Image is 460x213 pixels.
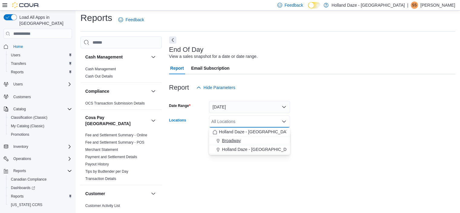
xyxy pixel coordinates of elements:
[85,169,128,174] a: Tips by Budtender per Day
[11,185,35,190] span: Dashboards
[6,175,74,184] button: Canadian Compliance
[209,101,290,113] button: [DATE]
[209,136,290,145] button: Broadway
[169,118,186,123] label: Locations
[8,52,23,59] a: Users
[1,105,74,113] button: Catalog
[6,51,74,59] button: Users
[191,62,230,74] span: Email Subscription
[85,54,148,60] button: Cash Management
[85,191,105,197] h3: Customer
[11,53,20,58] span: Users
[209,145,290,154] button: Holland Daze - [GEOGRAPHIC_DATA]
[85,155,137,159] span: Payment and Settlement Details
[8,184,72,191] span: Dashboards
[11,177,47,182] span: Canadian Compliance
[11,194,24,199] span: Reports
[13,107,26,111] span: Catalog
[219,129,292,135] span: Holland Daze - [GEOGRAPHIC_DATA]
[85,140,144,145] a: Fee and Settlement Summary - POS
[85,177,116,181] a: Transaction Details
[8,114,72,121] span: Classification (Classic)
[85,88,148,94] button: Compliance
[85,101,145,105] a: OCS Transaction Submission Details
[6,113,74,122] button: Classification (Classic)
[80,12,112,24] h1: Reports
[85,140,144,145] span: Fee and Settlement Summary - POS
[1,80,74,88] button: Users
[209,128,290,154] div: Choose from the following options
[11,202,42,207] span: [US_STATE] CCRS
[11,105,28,113] button: Catalog
[331,2,405,9] p: Holland Daze - [GEOGRAPHIC_DATA]
[222,146,295,152] span: Holland Daze - [GEOGRAPHIC_DATA]
[11,93,33,101] a: Customers
[8,122,72,130] span: My Catalog (Classic)
[13,156,31,161] span: Operations
[13,144,28,149] span: Inventory
[1,155,74,163] button: Operations
[13,168,26,173] span: Reports
[282,119,286,124] button: Close list of options
[11,43,72,50] span: Home
[8,131,32,138] a: Promotions
[8,52,72,59] span: Users
[8,176,72,183] span: Canadian Compliance
[80,131,162,185] div: Cova Pay [GEOGRAPHIC_DATA]
[11,115,47,120] span: Classification (Classic)
[11,155,34,162] button: Operations
[13,82,23,87] span: Users
[85,133,147,137] a: Fee and Settlement Summary - Online
[8,193,26,200] a: Reports
[85,162,109,166] a: Payout History
[11,43,25,50] a: Home
[169,36,176,44] button: Next
[169,103,191,108] label: Date Range
[1,92,74,101] button: Customers
[6,130,74,139] button: Promotions
[150,190,157,197] button: Customer
[8,176,49,183] a: Canadian Compliance
[8,60,28,67] a: Transfers
[150,53,157,61] button: Cash Management
[8,60,72,67] span: Transfers
[194,82,238,94] button: Hide Parameters
[80,65,162,82] div: Cash Management
[11,143,72,150] span: Inventory
[8,114,50,121] a: Classification (Classic)
[8,201,45,208] a: [US_STATE] CCRS
[285,2,303,8] span: Feedback
[80,100,162,109] div: Compliance
[17,14,72,26] span: Load All Apps in [GEOGRAPHIC_DATA]
[169,46,204,53] h3: End Of Day
[1,142,74,151] button: Inventory
[11,132,29,137] span: Promotions
[1,42,74,51] button: Home
[204,85,235,91] span: Hide Parameters
[6,122,74,130] button: My Catalog (Classic)
[11,61,26,66] span: Transfers
[85,74,113,79] span: Cash Out Details
[85,101,145,106] span: OCS Transaction Submission Details
[11,70,24,75] span: Reports
[6,59,74,68] button: Transfers
[407,2,408,9] p: |
[11,81,25,88] button: Users
[209,128,290,136] button: Holland Daze - [GEOGRAPHIC_DATA]
[8,68,72,76] span: Reports
[85,88,109,94] h3: Compliance
[11,93,72,100] span: Customers
[85,115,148,127] button: Cova Pay [GEOGRAPHIC_DATA]
[6,192,74,201] button: Reports
[85,74,113,78] a: Cash Out Details
[169,84,189,91] h3: Report
[411,2,418,9] div: Shawn S
[6,184,74,192] a: Dashboards
[11,155,72,162] span: Operations
[13,44,23,49] span: Home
